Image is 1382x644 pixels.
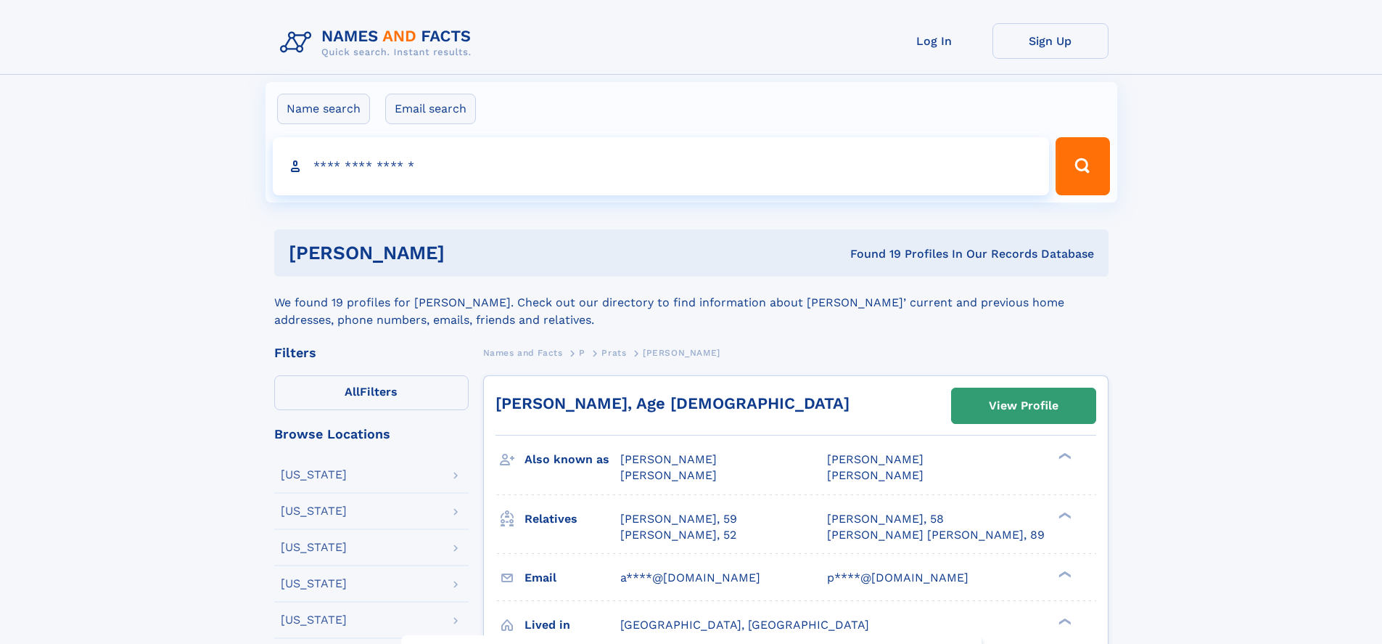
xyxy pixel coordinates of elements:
a: [PERSON_NAME], 52 [620,527,736,543]
input: search input [273,137,1050,195]
h3: Lived in [525,613,620,637]
span: Prats [601,348,626,358]
a: Sign Up [992,23,1109,59]
div: [US_STATE] [281,505,347,517]
div: We found 19 profiles for [PERSON_NAME]. Check out our directory to find information about [PERSON... [274,277,1109,329]
label: Filters [274,375,469,410]
span: [PERSON_NAME] [827,468,924,482]
h3: Email [525,566,620,590]
div: [US_STATE] [281,578,347,590]
a: Names and Facts [483,343,563,362]
a: [PERSON_NAME] [PERSON_NAME], 89 [827,527,1045,543]
span: [PERSON_NAME] [827,452,924,466]
span: P [579,348,585,358]
span: All [345,385,360,399]
h3: Relatives [525,507,620,531]
a: View Profile [952,388,1095,423]
a: Prats [601,343,626,362]
div: [US_STATE] [281,469,347,481]
img: Logo Names and Facts [274,23,483,62]
button: Search Button [1056,137,1109,195]
span: [GEOGRAPHIC_DATA], [GEOGRAPHIC_DATA] [620,618,869,632]
a: [PERSON_NAME], 58 [827,511,944,527]
span: [PERSON_NAME] [620,468,717,482]
div: [US_STATE] [281,614,347,626]
div: ❯ [1055,510,1072,520]
span: [PERSON_NAME] [620,452,717,466]
div: View Profile [989,389,1058,423]
div: Filters [274,346,469,359]
div: [US_STATE] [281,542,347,553]
div: ❯ [1055,569,1072,579]
label: Email search [385,94,476,124]
div: ❯ [1055,452,1072,461]
span: [PERSON_NAME] [643,348,720,358]
a: [PERSON_NAME], 59 [620,511,737,527]
h1: [PERSON_NAME] [289,244,648,262]
h3: Also known as [525,447,620,472]
div: Browse Locations [274,428,469,441]
a: [PERSON_NAME], Age [DEMOGRAPHIC_DATA] [495,394,850,412]
a: P [579,343,585,362]
label: Name search [277,94,370,124]
a: Log In [876,23,992,59]
div: ❯ [1055,616,1072,626]
div: Found 19 Profiles In Our Records Database [647,246,1094,262]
